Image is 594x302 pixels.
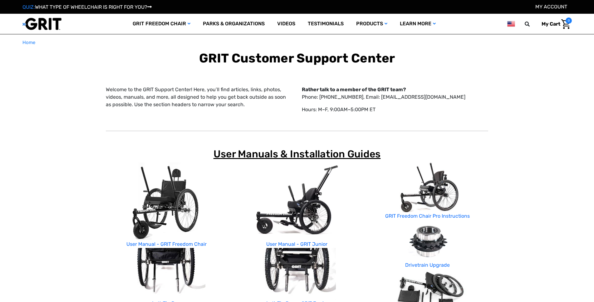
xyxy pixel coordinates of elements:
[535,4,567,10] a: Account
[214,148,381,160] span: User Manuals & Installation Guides
[394,14,442,34] a: Learn More
[528,17,537,31] input: Search
[22,4,152,10] a: QUIZ:WHAT TYPE OF WHEELCHAIR IS RIGHT FOR YOU?
[566,17,572,24] span: 0
[22,39,572,46] nav: Breadcrumb
[542,21,560,27] span: My Cart
[350,14,394,34] a: Products
[507,20,515,28] img: us.png
[537,17,572,31] a: Cart with 0 items
[199,51,395,66] b: GRIT Customer Support Center
[302,14,350,34] a: Testimonials
[405,262,450,268] a: Drivetrain Upgrade
[126,241,207,247] a: User Manual - GRIT Freedom Chair
[302,87,406,92] strong: Rather talk to a member of the GRIT team?
[106,86,292,108] p: Welcome to the GRIT Support Center! Here, you’ll find articles, links, photos, videos, manuals, a...
[561,19,570,29] img: Cart
[22,4,35,10] span: QUIZ:
[22,40,35,45] span: Home
[385,213,470,219] a: GRIT Freedom Chair Pro Instructions
[302,106,488,113] p: Hours: M–F, 9:00AM–5:00PM ET
[22,17,61,30] img: GRIT All-Terrain Wheelchair and Mobility Equipment
[22,39,35,46] a: Home
[126,14,197,34] a: GRIT Freedom Chair
[266,241,327,247] a: User Manual - GRIT Junior
[302,86,488,101] p: Phone: [PHONE_NUMBER], Email: [EMAIL_ADDRESS][DOMAIN_NAME]
[271,14,302,34] a: Videos
[197,14,271,34] a: Parks & Organizations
